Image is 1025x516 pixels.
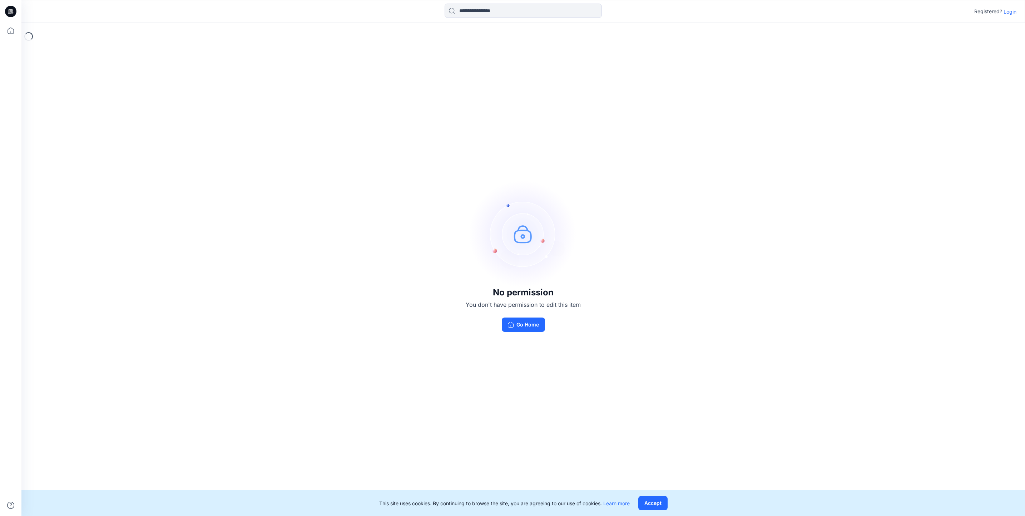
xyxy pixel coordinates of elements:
p: You don't have permission to edit this item [466,300,581,309]
p: This site uses cookies. By continuing to browse the site, you are agreeing to our use of cookies. [379,500,630,507]
button: Go Home [502,318,545,332]
p: Login [1004,8,1016,15]
img: no-perm.svg [470,180,577,288]
h3: No permission [466,288,581,298]
p: Registered? [974,7,1002,16]
button: Accept [638,496,668,510]
a: Learn more [603,500,630,506]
